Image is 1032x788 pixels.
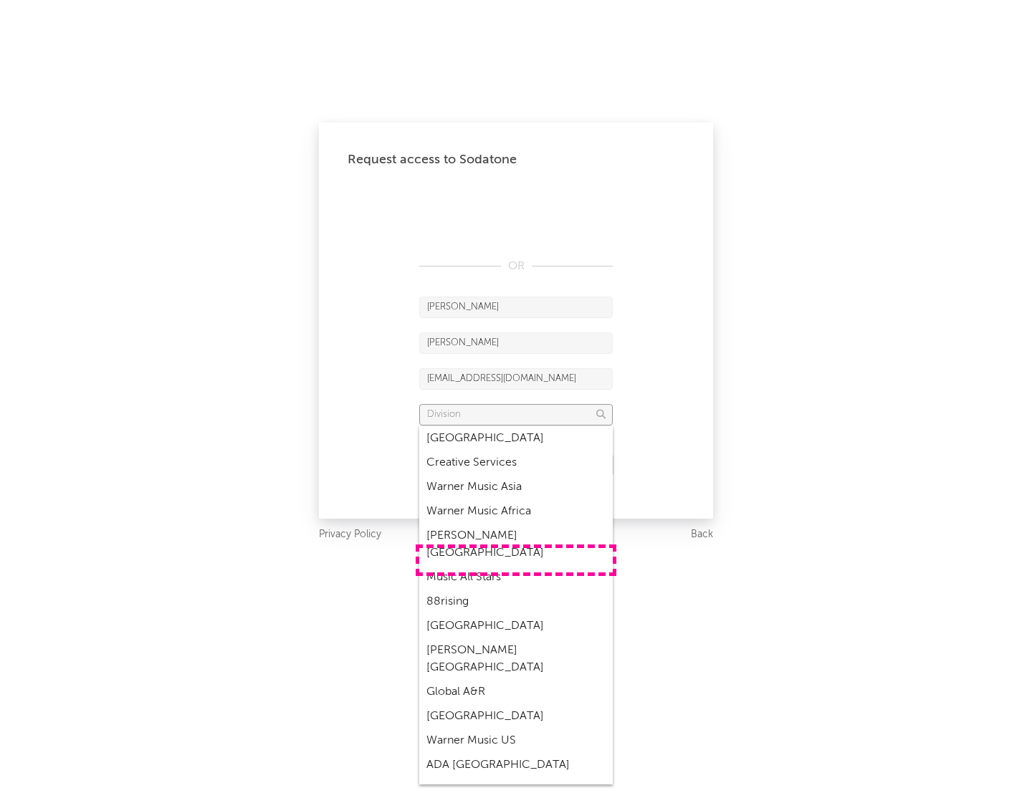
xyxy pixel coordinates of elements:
[419,614,613,638] div: [GEOGRAPHIC_DATA]
[419,332,613,354] input: Last Name
[419,753,613,777] div: ADA [GEOGRAPHIC_DATA]
[419,404,613,426] input: Division
[691,526,713,544] a: Back
[419,704,613,729] div: [GEOGRAPHIC_DATA]
[348,151,684,168] div: Request access to Sodatone
[419,524,613,565] div: [PERSON_NAME] [GEOGRAPHIC_DATA]
[419,475,613,499] div: Warner Music Asia
[319,526,381,544] a: Privacy Policy
[419,451,613,475] div: Creative Services
[419,590,613,614] div: 88rising
[419,258,613,275] div: OR
[419,565,613,590] div: Music All Stars
[419,638,613,680] div: [PERSON_NAME] [GEOGRAPHIC_DATA]
[419,368,613,390] input: Email
[419,499,613,524] div: Warner Music Africa
[419,297,613,318] input: First Name
[419,729,613,753] div: Warner Music US
[419,426,613,451] div: [GEOGRAPHIC_DATA]
[419,680,613,704] div: Global A&R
